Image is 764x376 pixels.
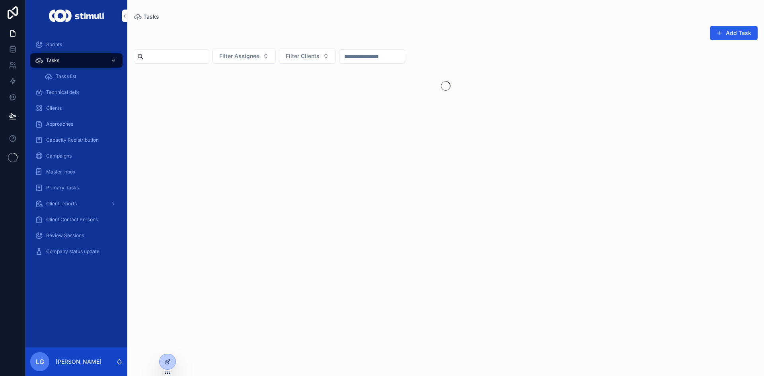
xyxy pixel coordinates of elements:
span: Tasks [46,57,59,64]
a: Tasks list [40,69,123,84]
span: Tasks list [56,73,76,80]
a: Primary Tasks [30,181,123,195]
a: Technical debt [30,85,123,99]
span: Campaigns [46,153,72,159]
a: Master Inbox [30,165,123,179]
span: Filter Clients [286,52,320,60]
div: scrollable content [25,32,127,269]
a: Clients [30,101,123,115]
span: Review Sessions [46,232,84,239]
button: Add Task [710,26,758,40]
a: Campaigns [30,149,123,163]
span: Master Inbox [46,169,76,175]
span: Technical debt [46,89,79,95]
a: Approaches [30,117,123,131]
a: Tasks [134,13,159,21]
span: Approaches [46,121,73,127]
span: Filter Assignee [219,52,259,60]
span: Client Contact Persons [46,216,98,223]
img: App logo [49,10,103,22]
span: Primary Tasks [46,185,79,191]
span: Capacity Redistribution [46,137,99,143]
span: Clients [46,105,62,111]
span: Client reports [46,201,77,207]
a: Client Contact Persons [30,212,123,227]
span: Company status update [46,248,99,255]
a: Review Sessions [30,228,123,243]
a: Client reports [30,197,123,211]
a: Capacity Redistribution [30,133,123,147]
a: Sprints [30,37,123,52]
span: Tasks [143,13,159,21]
a: Tasks [30,53,123,68]
button: Select Button [279,49,336,64]
span: LG [36,357,44,366]
button: Select Button [212,49,276,64]
a: Company status update [30,244,123,259]
p: [PERSON_NAME] [56,358,101,366]
span: Sprints [46,41,62,48]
